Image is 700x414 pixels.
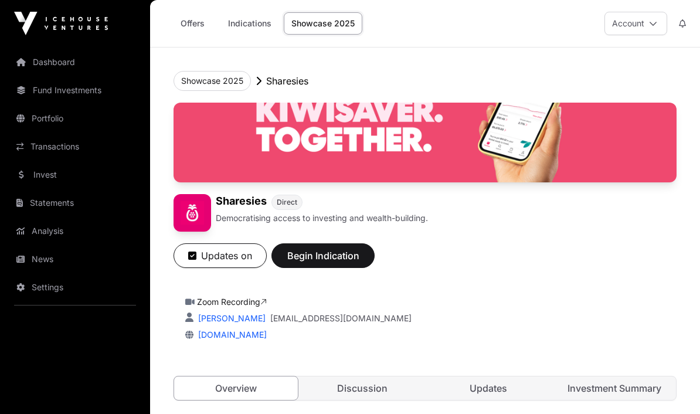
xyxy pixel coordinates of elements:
[9,162,141,188] a: Invest
[174,376,298,401] a: Overview
[277,198,297,207] span: Direct
[9,49,141,75] a: Dashboard
[174,103,677,182] img: Sharesies
[174,243,267,268] button: Updates on
[9,246,141,272] a: News
[266,74,308,88] p: Sharesies
[286,249,360,263] span: Begin Indication
[604,12,667,35] button: Account
[220,12,279,35] a: Indications
[9,77,141,103] a: Fund Investments
[174,194,211,232] img: Sharesies
[552,376,676,400] a: Investment Summary
[216,194,267,210] h1: Sharesies
[216,212,428,224] p: Democratising access to investing and wealth-building.
[284,12,362,35] a: Showcase 2025
[9,134,141,160] a: Transactions
[174,71,251,91] button: Showcase 2025
[641,358,700,414] iframe: Chat Widget
[193,330,267,340] a: [DOMAIN_NAME]
[174,376,676,400] nav: Tabs
[169,12,216,35] a: Offers
[14,12,108,35] img: Icehouse Ventures Logo
[196,313,266,323] a: [PERSON_NAME]
[9,190,141,216] a: Statements
[197,297,267,307] a: Zoom Recording
[426,376,550,400] a: Updates
[271,255,375,267] a: Begin Indication
[270,313,412,324] a: [EMAIL_ADDRESS][DOMAIN_NAME]
[9,274,141,300] a: Settings
[9,106,141,131] a: Portfolio
[300,376,424,400] a: Discussion
[271,243,375,268] button: Begin Indication
[9,218,141,244] a: Analysis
